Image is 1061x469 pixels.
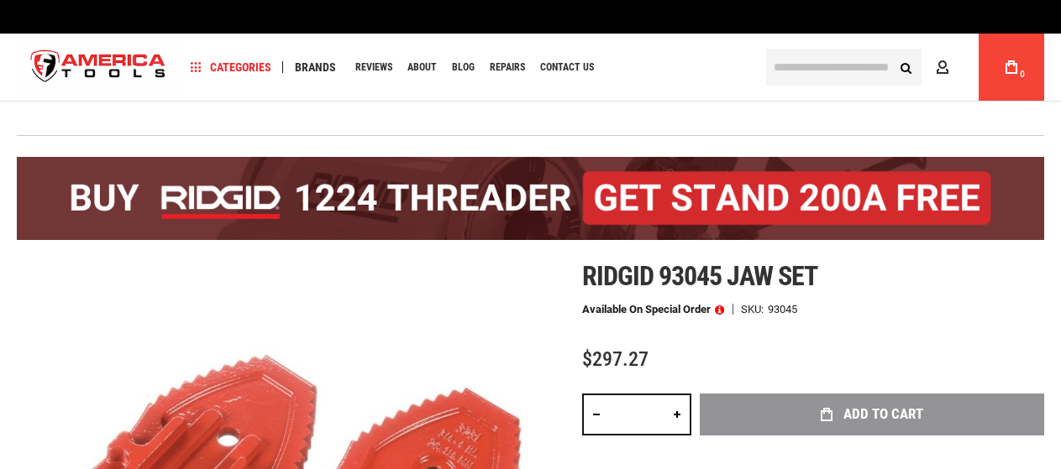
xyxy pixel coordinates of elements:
p: Available on Special Order [582,304,724,315]
a: Repairs [482,56,533,79]
a: Reviews [348,56,400,79]
span: Brands [295,61,336,73]
a: Brands [287,56,344,79]
a: Categories [183,56,279,79]
strong: SKU [741,304,768,315]
span: Blog [452,62,475,72]
a: store logo [17,36,180,99]
span: Reviews [355,62,392,72]
span: About [407,62,437,72]
div: 93045 [768,304,797,315]
span: Categories [191,61,271,73]
button: Search [890,51,922,83]
span: Ridgid 93045 jaw set [582,260,818,292]
a: Blog [444,56,482,79]
span: $297.27 [582,347,649,371]
a: About [400,56,444,79]
img: BOGO: Buy the RIDGID® 1224 Threader (26092), get the 92467 200A Stand FREE! [17,157,1044,240]
span: Repairs [490,62,525,72]
span: 0 [1020,70,1025,79]
a: 0 [995,34,1027,101]
img: America Tools [17,36,180,99]
span: Contact Us [540,62,594,72]
a: Contact Us [533,56,601,79]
